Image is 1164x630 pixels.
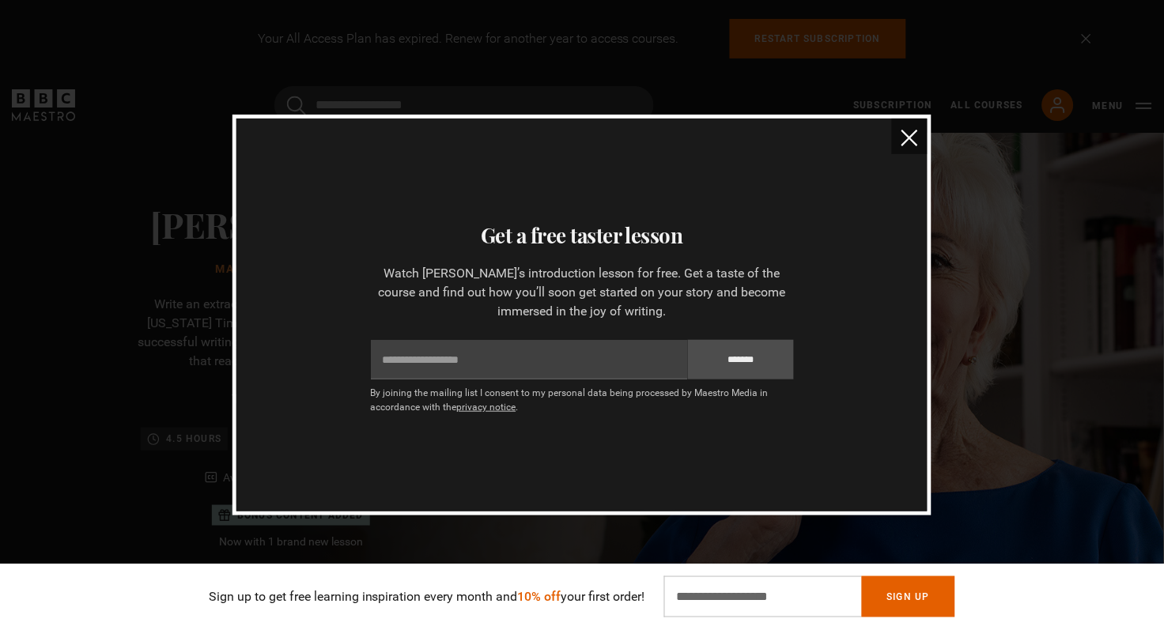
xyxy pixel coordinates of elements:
button: Sign Up [862,576,955,617]
button: close [892,119,928,154]
p: Watch [PERSON_NAME]’s introduction lesson for free. Get a taste of the course and find out how yo... [371,264,794,321]
a: privacy notice [457,402,516,413]
span: 10% off [518,589,561,604]
p: Sign up to get free learning inspiration every month and your first order! [209,587,645,606]
h3: Get a free taster lesson [255,220,908,251]
p: By joining the mailing list I consent to my personal data being processed by Maestro Media in acc... [371,386,794,414]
